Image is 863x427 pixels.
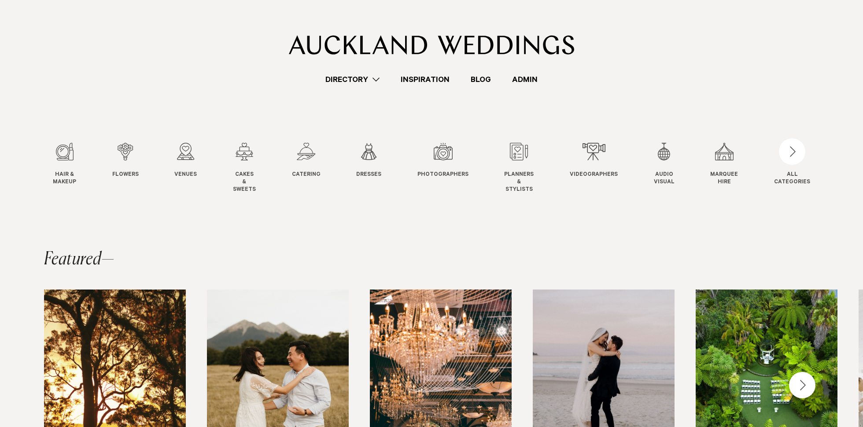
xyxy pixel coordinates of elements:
a: Marquee Hire [710,143,738,186]
swiper-slide: 1 / 12 [53,143,94,193]
swiper-slide: 7 / 12 [417,143,486,193]
a: Inspiration [390,74,460,85]
a: Admin [502,74,548,85]
span: Dresses [356,171,381,179]
swiper-slide: 10 / 12 [654,143,692,193]
a: Dresses [356,143,381,179]
span: Planners & Stylists [504,171,534,193]
swiper-slide: 4 / 12 [233,143,273,193]
span: Videographers [570,171,618,179]
a: Cakes & Sweets [233,143,256,193]
a: Directory [315,74,390,85]
div: ALL CATEGORIES [774,171,810,186]
a: Planners & Stylists [504,143,534,193]
span: Photographers [417,171,468,179]
swiper-slide: 8 / 12 [504,143,551,193]
a: Audio Visual [654,143,675,186]
h2: Featured [44,251,114,268]
swiper-slide: 3 / 12 [174,143,214,193]
swiper-slide: 5 / 12 [292,143,338,193]
swiper-slide: 11 / 12 [710,143,756,193]
span: Audio Visual [654,171,675,186]
a: Hair & Makeup [53,143,76,186]
swiper-slide: 2 / 12 [112,143,156,193]
swiper-slide: 9 / 12 [570,143,635,193]
a: Flowers [112,143,139,179]
img: Auckland Weddings Logo [289,35,575,55]
span: Marquee Hire [710,171,738,186]
span: Flowers [112,171,139,179]
a: Blog [460,74,502,85]
button: ALLCATEGORIES [774,143,810,184]
a: Videographers [570,143,618,179]
span: Hair & Makeup [53,171,76,186]
a: Photographers [417,143,468,179]
swiper-slide: 6 / 12 [356,143,399,193]
span: Cakes & Sweets [233,171,256,193]
span: Catering [292,171,321,179]
a: Catering [292,143,321,179]
span: Venues [174,171,197,179]
a: Venues [174,143,197,179]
